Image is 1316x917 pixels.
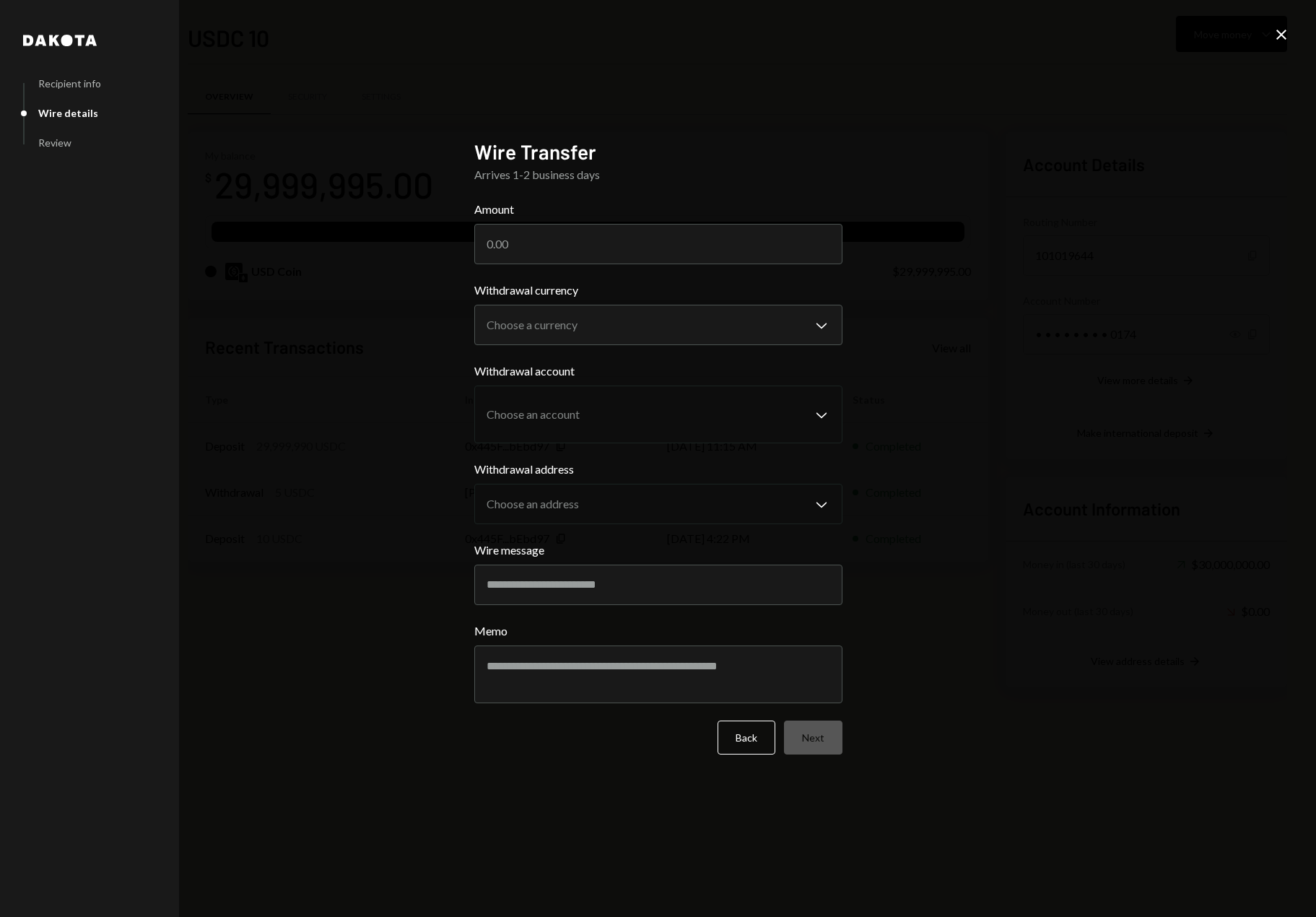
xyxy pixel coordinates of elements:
[718,721,775,755] button: Back
[38,107,98,119] div: Wire details
[38,77,101,90] div: Recipient info
[474,362,842,380] label: Withdrawal account
[474,386,842,443] button: Withdrawal account
[474,166,842,183] div: Arrives 1-2 business days
[474,224,842,264] input: 0.00
[474,622,842,640] label: Memo
[474,201,842,218] label: Amount
[474,484,842,524] button: Withdrawal address
[474,542,842,559] label: Wire message
[474,461,842,478] label: Withdrawal address
[38,136,71,149] div: Review
[474,305,842,345] button: Withdrawal currency
[474,138,842,166] h2: Wire Transfer
[474,282,842,299] label: Withdrawal currency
